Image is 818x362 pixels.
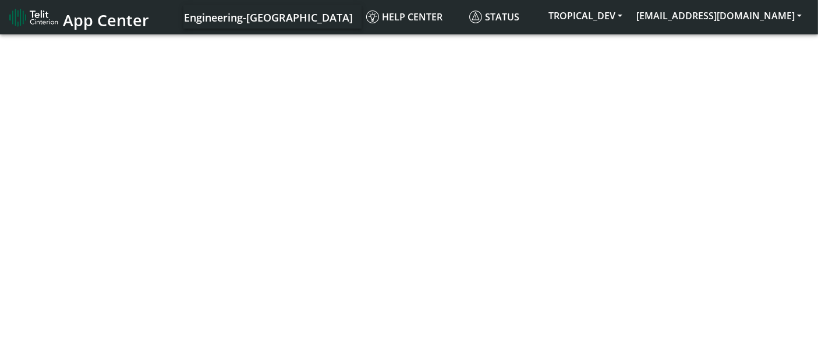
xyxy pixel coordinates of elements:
[465,5,541,29] a: Status
[629,5,809,26] button: [EMAIL_ADDRESS][DOMAIN_NAME]
[184,10,353,24] span: Engineering-[GEOGRAPHIC_DATA]
[469,10,519,23] span: Status
[362,5,465,29] a: Help center
[366,10,379,23] img: knowledge.svg
[9,5,147,30] a: App Center
[63,9,149,31] span: App Center
[9,8,58,27] img: logo-telit-cinterion-gw-new.png
[183,5,352,29] a: Your current platform instance
[541,5,629,26] button: TROPICAL_DEV
[469,10,482,23] img: status.svg
[366,10,442,23] span: Help center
